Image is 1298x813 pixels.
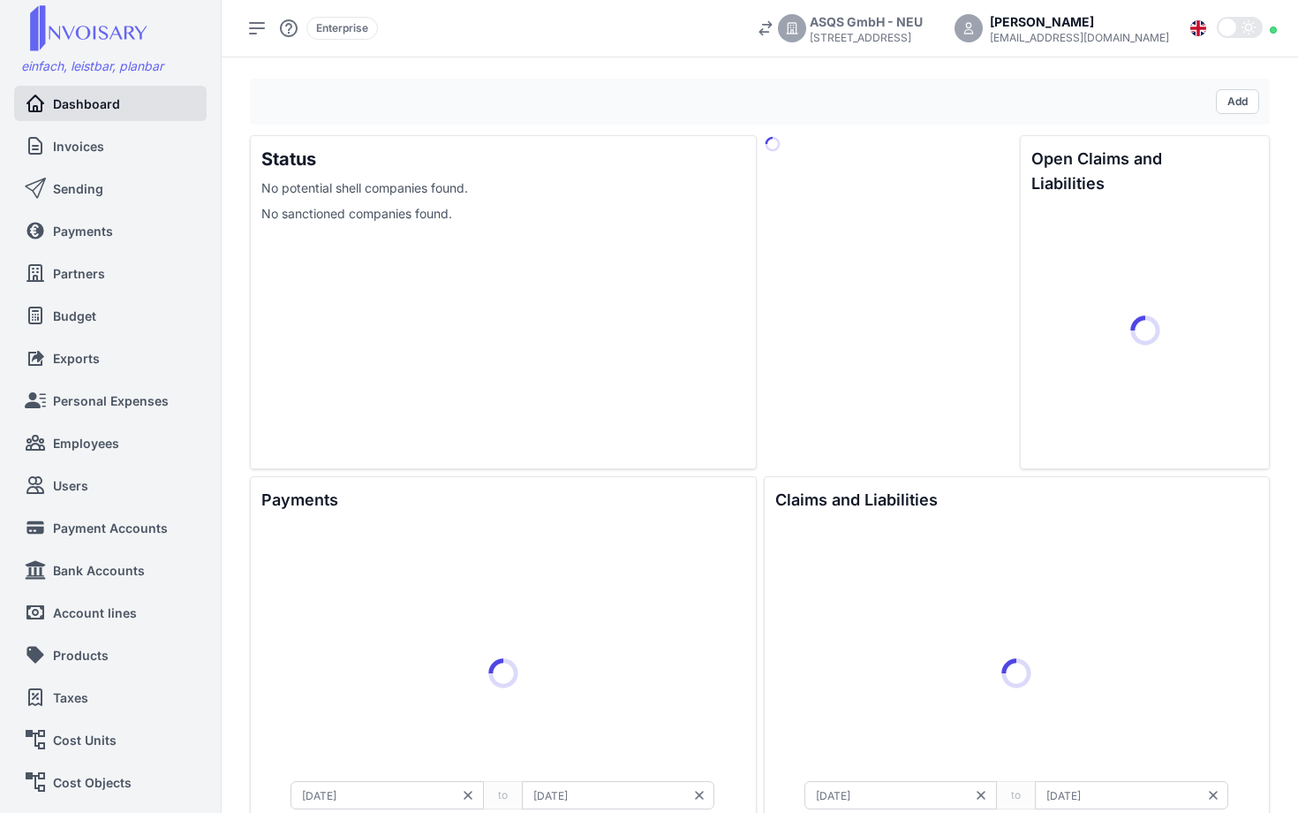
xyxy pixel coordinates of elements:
[25,722,189,757] a: Cost Units
[21,58,163,73] span: einfach, leistbar, planbar
[1031,147,1191,196] h2: Open Claims and Liabilities
[25,298,196,333] a: Budget
[25,383,196,418] a: Personal Expenses
[25,171,196,206] a: Sending
[25,552,196,588] a: Bank Accounts
[25,425,189,460] a: Employees
[25,764,189,800] a: Cost Objects
[53,646,109,665] span: Products
[53,307,96,325] span: Budget
[53,604,137,622] span: Account lines
[810,31,923,45] div: [STREET_ADDRESS]
[25,467,196,503] a: Users
[25,510,189,545] a: Payment Accounts
[1190,20,1206,36] img: Flag_en.svg
[261,179,745,197] div: No potential shell companies found.
[53,264,105,283] span: Partners
[1270,27,1277,34] div: Online
[1216,89,1259,114] button: Add
[53,349,100,368] span: Exports
[53,179,103,198] span: Sending
[53,688,88,707] span: Taxes
[53,222,113,240] span: Payments
[53,476,88,495] span: Users
[775,488,938,513] h2: Claims and Liabilities
[25,637,196,672] a: Products
[990,12,1169,31] div: [PERSON_NAME]
[306,17,378,40] div: Enterprise
[25,595,196,630] a: Account lines
[53,773,132,792] span: Cost Objects
[25,255,189,291] a: Partners
[53,137,104,156] span: Invoices
[53,561,145,580] span: Bank Accounts
[25,340,196,376] a: Exports
[53,434,119,452] span: Employees
[261,147,745,171] h1: Status
[53,519,168,537] span: Payment Accounts
[261,204,745,223] div: No sanctioned companies found.
[53,391,169,410] span: Personal Expenses
[810,12,923,31] div: ASQS GmbH - NEU
[25,128,189,163] a: Invoices
[53,95,120,113] span: Dashboard
[25,86,196,121] a: Dashboard
[990,31,1169,45] div: [EMAIL_ADDRESS][DOMAIN_NAME]
[306,19,378,34] a: Enterprise
[25,213,196,248] a: Payments
[53,731,117,749] span: Cost Units
[25,680,189,715] a: Taxes
[261,488,338,513] h2: Payments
